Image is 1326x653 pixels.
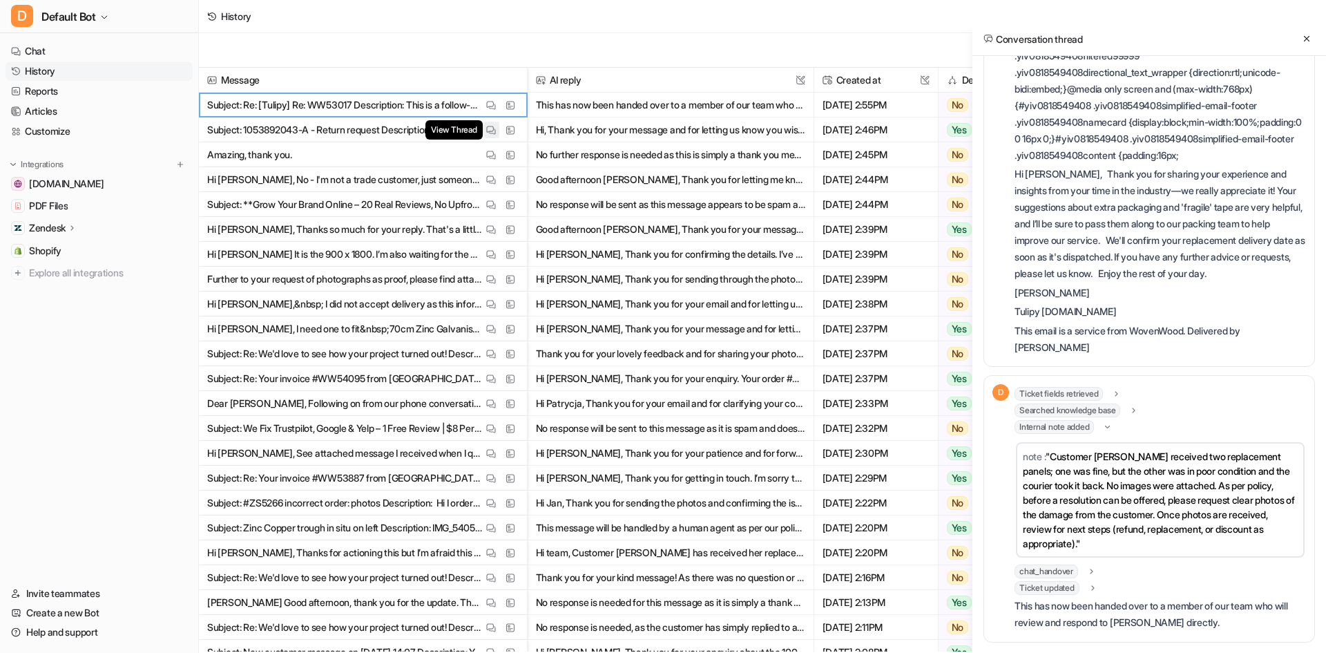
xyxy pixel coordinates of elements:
[536,615,805,640] button: No response is needed, as the customer has simply replied to a marketing email with images and ha...
[939,316,1024,341] button: Yes
[1015,303,1306,320] p: Tulipy [DOMAIN_NAME]
[207,615,483,640] p: Subject: Re: We'd love to see how your project turned out! Description: Sent from Outlook for iOS...
[939,292,1024,316] button: No
[939,192,1024,217] button: No
[29,262,187,284] span: Explore all integrations
[536,466,805,491] button: Hi [PERSON_NAME], Thank you for getting in touch. I’m sorry to hear that the colour of your plant...
[820,192,932,217] span: [DATE] 2:44PM
[536,416,805,441] button: No response will be sent to this message as it is spam and does not require a reply.
[820,590,932,615] span: [DATE] 2:13PM
[947,322,972,336] span: Yes
[14,180,22,188] img: wovenwood.co.uk
[207,590,483,615] p: [PERSON_NAME] Good afternoon, thank you for the update. That’s what I call good service, somethin...
[1015,166,1306,282] p: Hi [PERSON_NAME], Thank you for sharing your experience and insights from your time in the indust...
[939,590,1024,615] button: Yes
[6,623,193,642] a: Help and support
[536,142,805,167] button: No further response is needed as this is simply a thank you message. The ticket has been set to p...
[6,196,193,216] a: PDF FilesPDF Files
[947,372,972,386] span: Yes
[207,416,483,441] p: Subject: We Fix Trustpilot, Google & Yelp – 1 Free Review | $8 Per Review | $30 Per Removal | No ...
[992,384,1009,401] span: D
[1023,451,1046,462] span: note :
[207,167,483,192] p: Hi [PERSON_NAME], No - I'm not a trade customer, just someone trying to sort out their very small...
[207,93,483,117] p: Subject: Re: [Tulipy] Re: WW53017 Description: This is a follow-up to your previous request #7908...
[207,142,292,167] p: Amazing, thank you.
[820,366,932,391] span: [DATE] 2:37PM
[820,466,932,491] span: [DATE] 2:29PM
[536,167,805,192] button: Good afternoon [PERSON_NAME], Thank you for letting me know. I completely understand how disappoi...
[939,491,1024,515] button: No
[820,68,932,93] span: Created at
[947,596,972,609] span: Yes
[939,416,1024,441] button: No
[533,68,808,93] span: AI reply
[207,565,483,590] p: Subject: Re: We'd love to see how your project turned out! Description: Just what we wanted, simp...
[947,148,969,162] span: No
[947,546,969,560] span: No
[939,267,1024,292] button: No
[939,391,1024,416] button: Yes
[14,247,22,255] img: Shopify
[947,297,969,311] span: No
[6,102,193,121] a: Articles
[820,142,932,167] span: [DATE] 2:45PM
[6,122,193,141] a: Customize
[939,515,1024,540] button: Yes
[11,266,25,280] img: explore all integrations
[947,123,972,137] span: Yes
[820,491,932,515] span: [DATE] 2:22PM
[947,521,972,535] span: Yes
[29,221,66,235] p: Zendesk
[820,217,932,242] span: [DATE] 2:39PM
[207,341,483,366] p: Subject: Re: We'd love to see how your project turned out! Description: Hello, We had 3 x IBC’s (...
[947,571,969,585] span: No
[29,199,68,213] span: PDF Files
[536,117,805,142] button: Hi, Thank you for your message and for letting us know you wish to return all products. I’m unabl...
[947,496,969,510] span: No
[536,93,805,117] button: This has now been handed over to a member of our team who will review and respond to [PERSON_NAME...
[947,621,969,634] span: No
[939,167,1024,192] button: No
[536,292,805,316] button: Hi [PERSON_NAME], Thank you for your email and for letting us know about the situation. As you ha...
[536,540,805,565] button: Hi team, Customer [PERSON_NAME] has received her replacement order, but it arrived heavily damage...
[939,93,1024,117] button: No
[207,267,483,292] p: Further to your request of photographs as proof, please find attached. [PERSON_NAME] Sands&nbsp;
[947,397,972,410] span: Yes
[1015,404,1120,417] span: Searched knowledge base
[1015,285,1306,301] p: [PERSON_NAME]
[820,391,932,416] span: [DATE] 2:33PM
[820,540,932,565] span: [DATE] 2:20PM
[14,224,22,232] img: Zendesk
[41,7,96,26] span: Default Bot
[820,292,932,316] span: [DATE] 2:38PM
[14,202,22,210] img: PDF Files
[6,174,193,193] a: wovenwood.co.uk[DOMAIN_NAME]
[536,515,805,540] button: This message will be handled by a human agent as per our policy, and no further response will be ...
[947,223,972,236] span: Yes
[820,117,932,142] span: [DATE] 2:46PM
[820,565,932,590] span: [DATE] 2:16PM
[21,159,64,170] p: Integrations
[962,68,1006,93] h2: Deflection
[536,242,805,267] button: Hi [PERSON_NAME], Thank you for confirming the details. I’ve passed your message on to our team, ...
[536,441,805,466] button: Hi [PERSON_NAME], Thank you for your patience and for forwarding the message regarding your missi...
[947,198,969,211] span: No
[11,5,33,27] span: D
[820,441,932,466] span: [DATE] 2:30PM
[983,32,1083,46] h2: Conversation thread
[947,272,969,286] span: No
[425,120,482,140] span: View Thread
[939,565,1024,590] button: No
[939,466,1024,491] button: Yes
[207,366,483,391] p: Subject: Re: Your invoice #WW54095 from [GEOGRAPHIC_DATA] Description: Hi, could you give an esti...
[820,515,932,540] span: [DATE] 2:20PM
[483,122,499,138] button: View Thread
[947,471,972,485] span: Yes
[536,192,805,217] button: No response will be sent as this message appears to be spam and does not require a reply.
[820,242,932,267] span: [DATE] 2:39PM
[29,177,104,191] span: [DOMAIN_NAME]
[947,446,972,460] span: Yes
[6,158,68,171] button: Integrations
[1015,598,1306,631] p: This has now been handed over to a member of our team who will review and respond to [PERSON_NAME...
[207,316,483,341] p: Hi [PERSON_NAME], I need one to fit&nbsp;70cm Zinc Galvanised Copper Tapered Square Planter, that...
